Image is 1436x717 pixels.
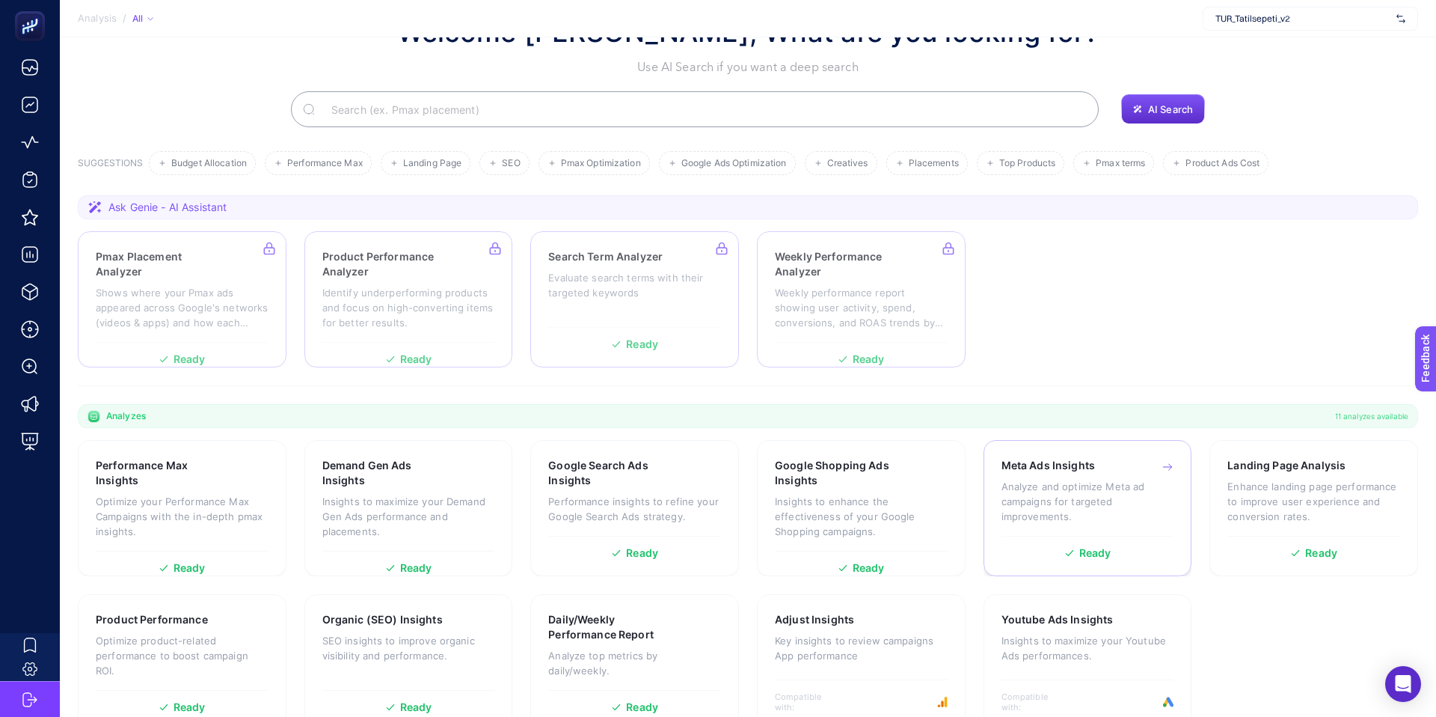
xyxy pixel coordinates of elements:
[400,563,432,573] span: Ready
[1335,410,1408,422] span: 11 analyzes available
[1385,666,1421,702] div: Open Intercom Messenger
[1227,458,1346,473] h3: Landing Page Analysis
[322,612,443,627] h3: Organic (SEO) Insights
[1148,103,1193,115] span: AI Search
[171,158,247,169] span: Budget Allocation
[304,440,513,576] a: Demand Gen Ads InsightsInsights to maximize your Demand Gen Ads performance and placements.Ready
[853,563,885,573] span: Ready
[1305,548,1337,558] span: Ready
[319,88,1087,130] input: Search
[984,440,1192,576] a: Meta Ads InsightsAnalyze and optimize Meta ad campaigns for targeted improvements.Ready
[757,440,966,576] a: Google Shopping Ads InsightsInsights to enhance the effectiveness of your Google Shopping campaig...
[96,494,269,539] p: Optimize your Performance Max Campaigns with the in-depth pmax insights.
[1079,548,1111,558] span: Ready
[909,158,959,169] span: Placements
[530,440,739,576] a: Google Search Ads InsightsPerformance insights to refine your Google Search Ads strategy.Ready
[9,4,57,16] span: Feedback
[548,648,721,678] p: Analyze top metrics by daily/weekly.
[106,410,146,422] span: Analyzes
[757,231,966,367] a: Weekly Performance AnalyzerWeekly performance report showing user activity, spend, conversions, a...
[1001,633,1174,663] p: Insights to maximize your Youtube Ads performances.
[397,58,1099,76] p: Use AI Search if you want a deep search
[96,458,221,488] h3: Performance Max Insights
[999,158,1055,169] span: Top Products
[1001,458,1095,473] h3: Meta Ads Insights
[775,494,948,539] p: Insights to enhance the effectiveness of your Google Shopping campaigns.
[78,13,117,25] span: Analysis
[1096,158,1145,169] span: Pmax terms
[775,458,902,488] h3: Google Shopping Ads Insights
[827,158,868,169] span: Creatives
[775,692,842,713] span: Compatible with:
[775,612,854,627] h3: Adjust Insights
[78,231,286,367] a: Pmax Placement AnalyzerShows where your Pmax ads appeared across Google's networks (videos & apps...
[174,563,206,573] span: Ready
[403,158,461,169] span: Landing Page
[322,458,448,488] h3: Demand Gen Ads Insights
[1001,479,1174,524] p: Analyze and optimize Meta ad campaigns for targeted improvements.
[96,612,208,627] h3: Product Performance
[78,440,286,576] a: Performance Max InsightsOptimize your Performance Max Campaigns with the in-depth pmax insights.R...
[626,548,658,558] span: Ready
[1121,94,1205,124] button: AI Search
[502,158,520,169] span: SEO
[1209,440,1418,576] a: Landing Page AnalysisEnhance landing page performance to improve user experience and conversion r...
[548,612,676,642] h3: Daily/Weekly Performance Report
[1185,158,1259,169] span: Product Ads Cost
[287,158,363,169] span: Performance Max
[322,633,495,663] p: SEO insights to improve organic visibility and performance.
[123,12,126,24] span: /
[530,231,739,367] a: Search Term AnalyzerEvaluate search terms with their targeted keywordsReady
[1001,692,1069,713] span: Compatible with:
[681,158,787,169] span: Google Ads Optimization
[108,200,227,215] span: Ask Genie - AI Assistant
[548,494,721,524] p: Performance insights to refine your Google Search Ads strategy.
[775,633,948,663] p: Key insights to review campaigns App performance
[304,231,513,367] a: Product Performance AnalyzerIdentify underperforming products and focus on high-converting items ...
[96,633,269,678] p: Optimize product-related performance to boost campaign ROI.
[561,158,641,169] span: Pmax Optimization
[322,494,495,539] p: Insights to maximize your Demand Gen Ads performance and placements.
[78,157,143,175] h3: SUGGESTIONS
[400,702,432,713] span: Ready
[1001,612,1114,627] h3: Youtube Ads Insights
[132,13,153,25] div: All
[548,458,675,488] h3: Google Search Ads Insights
[1215,13,1390,25] span: TUR_Tatilsepeti_v2
[174,702,206,713] span: Ready
[1227,479,1400,524] p: Enhance landing page performance to improve user experience and conversion rates.
[626,702,658,713] span: Ready
[1396,11,1405,26] img: svg%3e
